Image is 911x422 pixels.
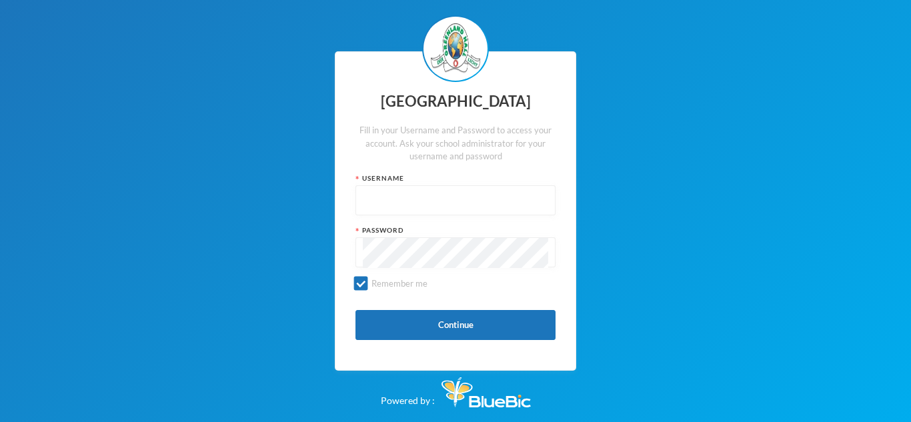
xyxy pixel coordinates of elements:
div: [GEOGRAPHIC_DATA] [355,89,556,115]
button: Continue [355,310,556,340]
div: Username [355,173,556,183]
img: Bluebic [441,377,531,407]
span: Remember me [366,278,433,289]
div: Powered by : [381,371,531,407]
div: Fill in your Username and Password to access your account. Ask your school administrator for your... [355,124,556,163]
div: Password [355,225,556,235]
